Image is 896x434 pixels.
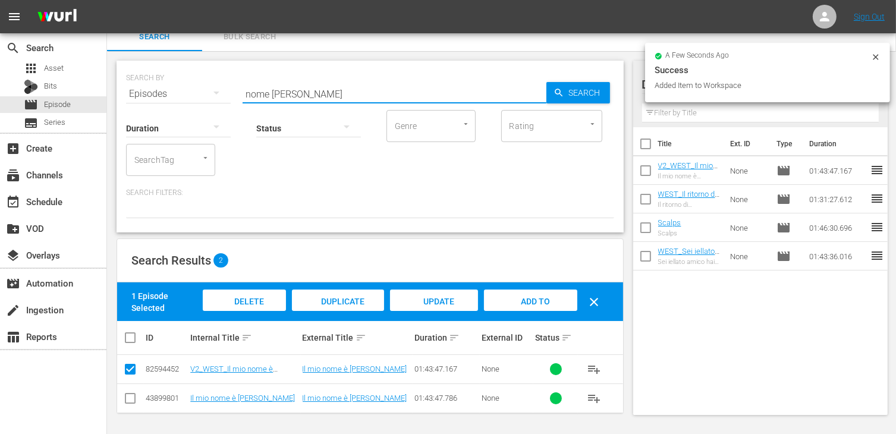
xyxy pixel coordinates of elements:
[190,364,278,382] a: V2_WEST_Il mio nome è [PERSON_NAME]
[6,195,20,209] span: Schedule
[658,190,721,216] a: WEST_Il ritorno di [PERSON_NAME] il solitario
[6,168,20,183] span: Channels
[126,188,614,198] p: Search Filters:
[303,364,407,373] a: Il mio nome è [PERSON_NAME]
[24,116,38,130] span: Series
[146,394,187,402] div: 43899801
[203,290,286,311] button: Delete Episodes
[146,333,187,342] div: ID
[725,185,772,213] td: None
[658,201,721,209] div: Il ritorno di [PERSON_NAME] il solitario
[587,391,601,405] span: playlist_add
[658,258,721,266] div: Sei iellato amico hai incontrato [PERSON_NAME]
[6,41,20,55] span: Search
[414,364,478,373] div: 01:43:47.167
[292,290,383,311] button: Duplicate Episode
[776,163,791,178] span: Episode
[24,80,38,94] div: Bits
[580,384,608,413] button: playlist_add
[658,172,721,180] div: Il mio nome è [PERSON_NAME]
[804,242,870,271] td: 01:43:36.016
[587,295,602,309] span: clear
[725,156,772,185] td: None
[146,364,187,373] div: 82594452
[870,163,884,177] span: reorder
[666,51,730,61] span: a few seconds ago
[870,249,884,263] span: reorder
[126,77,231,111] div: Episodes
[642,68,869,101] div: Default Workspace
[6,249,20,263] span: Overlays
[804,185,870,213] td: 01:31:27.612
[854,12,885,21] a: Sign Out
[535,331,576,345] div: Status
[587,362,601,376] span: playlist_add
[24,98,38,112] span: Episode
[484,290,577,311] button: Add to Workspace
[561,332,572,343] span: sort
[44,99,71,111] span: Episode
[303,394,407,402] a: Il mio nome è [PERSON_NAME]
[190,394,295,402] a: Il mio nome è [PERSON_NAME]
[6,222,20,236] span: VOD
[303,331,411,345] div: External Title
[221,297,268,329] span: Delete Episodes
[769,127,802,161] th: Type
[804,213,870,242] td: 01:46:30.696
[449,332,460,343] span: sort
[356,332,366,343] span: sort
[870,220,884,234] span: reorder
[241,332,252,343] span: sort
[482,364,532,373] div: None
[482,394,532,402] div: None
[580,355,608,383] button: playlist_add
[658,161,718,188] a: V2_WEST_Il mio nome è [PERSON_NAME]
[29,3,86,31] img: ans4CAIJ8jUAAAAAAAAAAAAAAAAAAAAAAAAgQb4GAAAAAAAAAAAAAAAAAAAAAAAAJMjXAAAAAAAAAAAAAAAAAAAAAAAAgAT5G...
[776,221,791,235] span: Episode
[131,290,200,314] div: 1 Episode Selected
[658,229,681,237] div: Scalps
[587,118,598,130] button: Open
[802,127,873,161] th: Duration
[658,218,681,227] a: Scalps
[200,152,211,163] button: Open
[213,253,228,268] span: 2
[658,247,720,282] a: WEST_Sei iellato amico hai incontrato [PERSON_NAME]
[7,10,21,24] span: menu
[725,213,772,242] td: None
[414,331,478,345] div: Duration
[546,82,610,103] button: Search
[804,156,870,185] td: 01:43:47.167
[131,253,211,268] span: Search Results
[580,288,609,316] button: clear
[725,242,772,271] td: None
[870,191,884,206] span: reorder
[44,62,64,74] span: Asset
[6,303,20,317] span: Ingestion
[776,192,791,206] span: Episode
[209,30,290,44] span: Bulk Search
[6,141,20,156] span: Create
[114,30,195,44] span: Search
[312,297,364,329] span: Duplicate Episode
[408,297,460,329] span: Update Metadata
[658,127,723,161] th: Title
[564,82,610,103] span: Search
[776,249,791,263] span: Episode
[6,330,20,344] span: Reports
[190,331,298,345] div: Internal Title
[44,80,57,92] span: Bits
[655,63,881,77] div: Success
[723,127,770,161] th: Ext. ID
[24,61,38,76] span: Asset
[414,394,478,402] div: 01:43:47.786
[460,118,471,130] button: Open
[6,276,20,291] span: Automation
[482,333,532,342] div: External ID
[390,290,479,311] button: Update Metadata
[501,297,559,329] span: Add to Workspace
[44,117,65,128] span: Series
[655,80,868,92] div: Added Item to Workspace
